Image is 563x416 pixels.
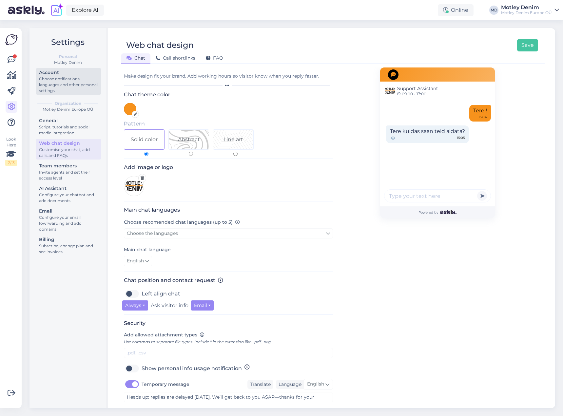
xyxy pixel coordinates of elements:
div: General [39,117,98,124]
span: Chat [126,55,145,61]
h3: Security [124,320,333,326]
input: Type your text here [384,189,491,202]
div: Language [276,381,301,388]
span: Add allowed attachment types [124,332,197,338]
div: Translate [247,380,273,389]
img: Askly Logo [5,33,18,46]
span: English [307,381,324,388]
div: Look Here [5,136,17,166]
div: Configure your chatbot and add documents [39,192,98,204]
a: English [124,256,152,266]
input: Pattern 2Line art [233,152,238,156]
a: AI AssistantConfigure your chatbot and add documents [36,184,101,205]
div: Tere kuidas saan teid aidata? [386,125,469,143]
div: 2 / 3 [5,160,17,166]
button: Save [517,39,538,51]
div: AI Assistant [39,185,98,192]
label: Temporary message [142,379,189,389]
div: Web chat design [126,39,194,51]
span: Call shortlinks [156,55,195,61]
div: Online [438,4,474,16]
label: Ask visitor info [151,300,188,311]
div: Invite agents and set their access level [39,169,98,181]
a: EmailConfigure your email fowrwarding and add domains [36,207,101,233]
label: Main chat language [124,246,171,253]
span: Support Assistant [397,85,438,92]
div: Motley Denim Europe OÜ [35,106,101,112]
span: 15:05 [457,135,465,141]
img: Askly [440,210,456,214]
a: BillingSubscribe, change plan and see invoices [36,235,101,256]
div: Email [39,208,98,215]
div: Account [39,69,98,76]
h3: Main chat languages [124,207,333,213]
h3: Chat theme color [124,91,333,98]
h3: Add image or logo [124,164,333,170]
span: Powered by [418,210,456,215]
div: Subscribe, change plan and see invoices [39,243,98,255]
a: Web chat designCustomise your chat, add calls and FAQs [36,139,101,160]
a: AccountChoose notifications, languages and other personal settings [36,68,101,95]
div: Motley Denim [35,60,101,66]
img: Logo preview [124,176,144,196]
input: .pdf, .csv [124,348,333,358]
span: Choose the languages [127,230,178,236]
img: explore-ai [50,3,64,17]
div: Line art [223,136,243,143]
button: Always [122,300,148,311]
button: Email [191,300,214,311]
div: Tere ! [469,105,491,122]
span: Use commas to separate file types. Include '.' in the extension like: .pdf, .svg [124,339,271,344]
div: Customise your chat, add calls and FAQs [39,147,98,159]
span: English [127,257,144,265]
a: Choose the languages [124,228,333,238]
img: Support [385,85,395,96]
div: Motley Denim [501,5,552,10]
input: Pattern 1Abstract [189,152,193,156]
div: Solid color [131,136,158,143]
textarea: Heads up: replies are delayed [DATE]. We’ll get back to you ASAP—thanks for your patience! [124,392,333,402]
b: Organization [55,101,81,106]
div: Team members [39,162,98,169]
label: Left align chat [142,289,180,299]
input: Solid color [144,152,148,156]
div: 15:04 [478,115,487,120]
a: Team membersInvite agents and set their access level [36,161,101,182]
div: Motley Denim Europe OÜ [501,10,552,15]
label: Choose recomended chat languages (up to 5) [124,219,240,226]
span: FAQ [206,55,223,61]
a: Explore AI [66,5,104,16]
b: Personal [59,54,77,60]
div: Configure your email fowrwarding and add domains [39,215,98,232]
h5: Pattern [124,121,333,127]
h3: Chat position and contact request [124,277,333,283]
div: MD [489,6,498,15]
div: Choose notifications, languages and other personal settings [39,76,98,94]
a: Motley DenimMotley Denim Europe OÜ [501,5,559,15]
h2: Settings [35,36,101,48]
a: GeneralScript, tutorials and social media integration [36,116,101,137]
label: Show personal info usage notification [142,363,242,374]
span: 09:00 - 17:00 [397,92,438,96]
div: Web chat design [39,140,98,147]
div: Abstract [178,136,200,143]
div: Billing [39,236,98,243]
div: Make design fit your brand. Add working hours so visitor know when you reply faster. [124,73,333,80]
div: Script, tutorials and social media integration [39,124,98,136]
